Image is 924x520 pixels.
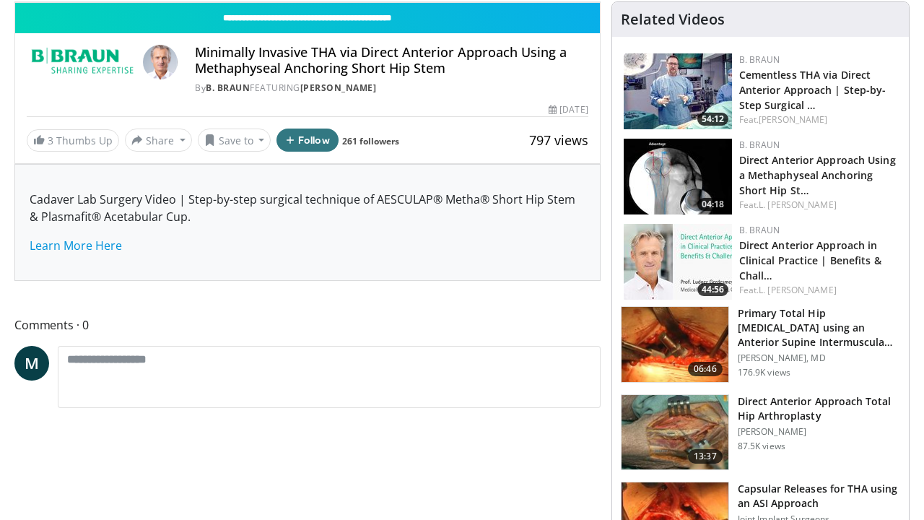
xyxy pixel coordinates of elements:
[739,139,780,151] a: B. Braun
[198,129,271,152] button: Save to
[738,441,785,452] p: 87.5K views
[739,224,780,236] a: B. Braun
[125,129,192,152] button: Share
[14,346,49,381] a: M
[206,82,250,94] a: B. Braun
[27,129,119,152] a: 3 Thumbs Up
[276,129,339,152] button: Follow
[300,82,377,94] a: [PERSON_NAME]
[27,45,137,79] img: B. Braun
[688,449,723,464] span: 13:37
[624,139,732,214] img: 3fc8b214-014c-4b22-969b-9447e31bc168.jpg.150x105_q85_crop-smart_upscale.jpg
[738,306,900,350] h3: Primary Total Hip [MEDICAL_DATA] using an Anterior Supine Intermuscula…
[697,198,728,211] span: 04:18
[739,153,896,197] a: Direct Anterior Approach Using a Methaphyseal Anchoring Short Hip St…
[48,134,53,147] span: 3
[529,131,588,149] span: 797 views
[738,352,900,364] p: [PERSON_NAME], MD
[624,53,732,129] a: 54:12
[624,224,732,300] a: 44:56
[697,113,728,126] span: 54:12
[739,113,897,126] div: Feat.
[739,284,897,297] div: Feat.
[738,426,900,438] p: [PERSON_NAME]
[739,238,881,282] a: Direct Anterior Approach in Clinical Practice | Benefits & Chall…
[30,191,585,225] p: Cadaver Lab Surgery Video | Step-by-step surgical technique of AESCULAP® Metha® Short Hip Stem & ...
[624,139,732,214] a: 04:18
[624,224,732,300] img: 9024c6fc-15de-4666-bac4-64aedbf1db06.150x105_q85_crop-smart_upscale.jpg
[621,11,725,28] h4: Related Videos
[738,367,790,378] p: 176.9K views
[621,394,900,471] a: 13:37 Direct Anterior Approach Total Hip Arthroplasty [PERSON_NAME] 87.5K views
[15,2,600,3] video-js: Video Player
[759,113,827,126] a: [PERSON_NAME]
[697,283,728,296] span: 44:56
[624,53,732,129] img: 28c247bd-c9f9-4aad-a531-99b9d6785b37.jpg.150x105_q85_crop-smart_upscale.jpg
[195,82,588,95] div: By FEATURING
[739,53,780,66] a: B. Braun
[622,395,728,470] img: 294118_0000_1.png.150x105_q85_crop-smart_upscale.jpg
[688,362,723,376] span: 06:46
[14,316,601,334] span: Comments 0
[739,68,886,112] a: Cementless THA via Direct Anterior Approach | Step-by-Step Surgical …
[195,45,588,76] h4: Minimally Invasive THA via Direct Anterior Approach Using a Methaphyseal Anchoring Short Hip Stem
[30,238,122,253] a: Learn More Here
[621,306,900,383] a: 06:46 Primary Total Hip [MEDICAL_DATA] using an Anterior Supine Intermuscula… [PERSON_NAME], MD 1...
[549,103,588,116] div: [DATE]
[759,199,837,211] a: L. [PERSON_NAME]
[738,394,900,423] h3: Direct Anterior Approach Total Hip Arthroplasty
[342,135,399,147] a: 261 followers
[143,45,178,79] img: Avatar
[739,199,897,212] div: Feat.
[738,482,900,511] h3: Capsular Releases for THA using an ASI Approach
[759,284,837,296] a: L. [PERSON_NAME]
[622,307,728,382] img: 263423_3.png.150x105_q85_crop-smart_upscale.jpg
